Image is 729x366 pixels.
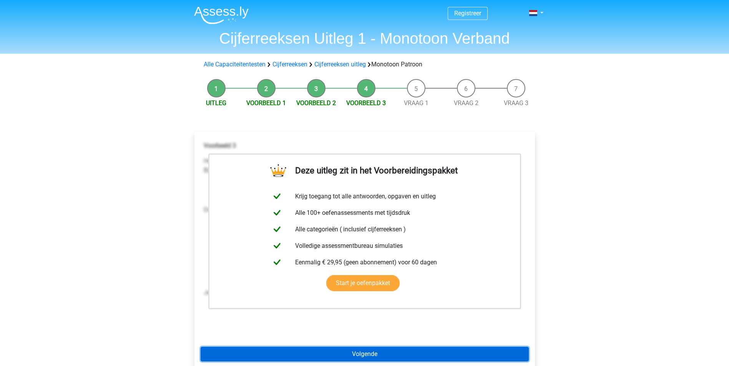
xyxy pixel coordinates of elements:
h1: Cijferreeksen Uitleg 1 - Monotoon Verband [188,29,541,48]
div: Monotoon Patroon [201,60,529,69]
img: Assessly [194,6,249,24]
a: Cijferreeksen uitleg [314,61,366,68]
a: Alle Capaciteitentesten [204,61,266,68]
a: Vraag 1 [404,99,428,107]
a: Volgende [201,347,529,361]
a: Vraag 2 [454,99,478,107]
a: Cijferreeksen [272,61,307,68]
p: Je kunt zien dat er 15 afgetrokken moet worden om tot het goede antwoord te komen. Het antwoord i... [204,288,526,297]
p: Deze reeks los je op dezelfde manier op als voorbeeld 1 en 2: [204,205,526,214]
a: Registreer [454,10,481,17]
a: Voorbeeld 3 [346,99,386,107]
p: Hetzelfde soort reeks kun je ook tegenkomen bij een reeks waar de getallen steeds redelijk gelijk... [204,157,526,175]
img: Monotonous_Example_3_2.png [204,221,336,282]
a: Start je oefenpakket [326,275,400,291]
a: Voorbeeld 2 [296,99,336,107]
b: Voorbeeld 3 [204,142,236,149]
img: Monotonous_Example_3.png [204,181,336,199]
a: Vraag 3 [504,99,528,107]
a: Voorbeeld 1 [246,99,286,107]
a: Uitleg [206,99,226,107]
